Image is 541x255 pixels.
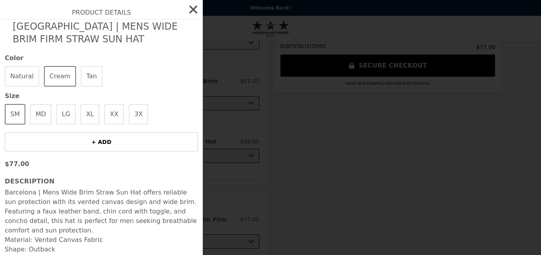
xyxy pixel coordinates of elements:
[80,104,99,125] button: XL
[5,53,198,63] span: Color
[56,104,76,125] button: LG
[129,104,148,125] button: 3X
[5,132,198,151] button: + ADD
[13,20,190,45] h2: [GEOGRAPHIC_DATA] | Mens Wide Brim Firm Straw Sun Hat
[44,66,76,87] button: Cream
[5,177,198,186] h3: Description
[81,66,103,87] button: Tan
[5,245,198,254] li: Shape: Outback
[5,104,25,125] button: SM
[5,235,198,245] li: Material: Vented Canvas Fabric
[104,104,124,125] button: XX
[30,104,51,125] button: MD
[5,188,198,235] p: Barcelona | Mens Wide Brim Straw Sun Hat offers reliable sun protection with its vented canvas de...
[5,159,198,169] p: $77.00
[5,91,198,101] span: Size
[5,66,39,87] button: Natural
